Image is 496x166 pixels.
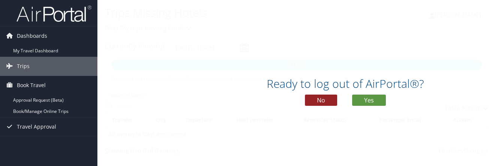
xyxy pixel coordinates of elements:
img: airportal-logo.png [16,5,91,22]
span: Travel Approval [17,117,56,136]
button: No [305,95,337,106]
button: Yes [352,95,386,106]
span: Book Travel [17,76,46,95]
span: Dashboards [17,27,47,45]
span: Trips [17,57,30,76]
